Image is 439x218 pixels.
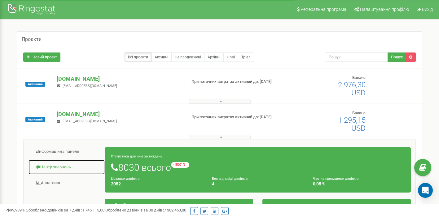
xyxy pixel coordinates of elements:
p: При поточних витратах активний до: [DATE] [191,79,283,85]
small: Без відповіді дзвінків [212,177,248,181]
a: Аналiтика [28,175,105,191]
a: Всі проєкти [125,52,151,62]
span: Вихід [422,7,433,12]
span: [EMAIL_ADDRESS][DOMAIN_NAME] [63,84,117,88]
p: [DOMAIN_NAME] [57,110,181,118]
h5: Проєкти [22,37,42,42]
p: [DOMAIN_NAME] [57,75,181,83]
span: Оброблено дзвінків за 7 днів : [26,208,104,212]
a: Не продовжені [171,52,204,62]
small: Статистика дзвінків за тиждень [111,154,162,158]
span: 1 295,15 USD [338,116,366,133]
u: 7 382 453,00 [164,208,186,212]
span: 2 976,30 USD [338,80,366,97]
h1: 8030 всього [111,162,405,173]
div: Open Intercom Messenger [418,183,433,198]
h4: 2052 [111,182,203,186]
a: Інформаційна панель [28,144,105,159]
input: Пошук [325,52,388,62]
u: 1 745 115,00 [82,208,104,212]
span: Баланс [352,75,366,80]
span: [EMAIL_ADDRESS][DOMAIN_NAME] [63,119,117,123]
a: Новий проєкт [23,52,60,62]
small: Частка пропущених дзвінків [313,177,358,181]
span: Налаштування профілю [360,7,409,12]
h4: 0,05 % [313,182,405,186]
button: Пошук [388,52,406,62]
small: -1507 [171,162,189,168]
span: Активний [25,117,45,122]
a: Активні [151,52,172,62]
p: При поточних витратах активний до: [DATE] [191,114,283,120]
small: Цільових дзвінків [111,177,139,181]
a: Нові [223,52,238,62]
span: Оброблено дзвінків за 30 днів : [105,208,186,212]
span: Баланс [352,111,366,115]
a: Тріал [238,52,254,62]
a: Архівні [204,52,224,62]
span: 99,989% [6,208,25,212]
span: Активний [25,82,45,87]
h4: 4 [212,182,304,186]
span: Реферальна програма [301,7,346,12]
a: Центр звернень [28,160,105,175]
